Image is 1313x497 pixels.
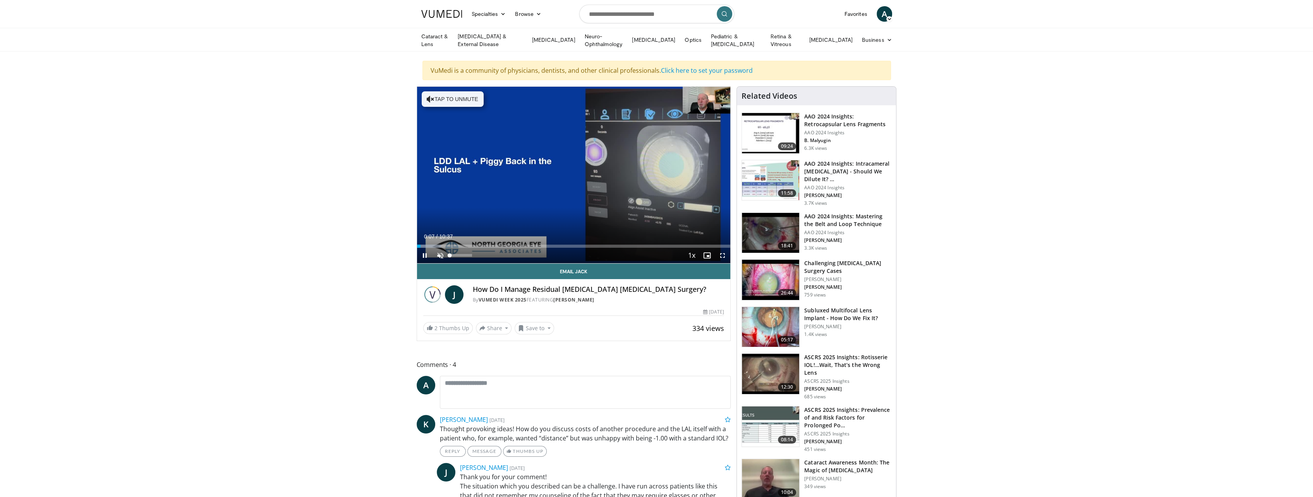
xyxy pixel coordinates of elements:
[741,259,891,300] a: 26:44 Challenging [MEDICAL_DATA] Surgery Cases [PERSON_NAME] [PERSON_NAME] 759 views
[417,245,731,248] div: Progress Bar
[857,32,897,48] a: Business
[417,264,731,279] a: Email Jack
[804,483,826,490] p: 349 views
[804,237,891,243] p: [PERSON_NAME]
[877,6,892,22] a: A
[778,436,796,444] span: 08:14
[741,213,891,254] a: 18:41 AAO 2024 Insights: Mastering the Belt and Loop Technique AAO 2024 Insights [PERSON_NAME] 3....
[680,32,706,48] a: Optics
[699,248,715,263] button: Enable picture-in-picture mode
[778,488,796,496] span: 10:04
[692,324,724,333] span: 334 views
[423,322,473,334] a: 2 Thumbs Up
[804,394,826,400] p: 685 views
[421,10,462,18] img: VuMedi Logo
[778,289,796,297] span: 26:44
[453,33,527,48] a: [MEDICAL_DATA] & External Disease
[804,192,891,199] p: [PERSON_NAME]
[804,331,827,338] p: 1.4K views
[434,324,438,332] span: 2
[440,424,731,443] p: Thought provoking ideas! How do you discuss costs of another procedure and the LAL itself with a ...
[715,248,730,263] button: Fullscreen
[840,6,872,22] a: Favorites
[742,406,799,447] img: d661252d-5e2b-443c-881f-9256f2a4ede9.150x105_q85_crop-smart_upscale.jpg
[804,324,891,330] p: [PERSON_NAME]
[804,307,891,322] h3: Subluxed Multifocal Lens Implant - How Do We Fix It?
[804,292,826,298] p: 759 views
[417,248,433,263] button: Pause
[433,248,448,263] button: Unmute
[804,353,891,377] h3: ASCRS 2025 Insights: Rotisserie IOL!…Wait, That’s the Wrong Lens
[742,354,799,394] img: 5ae980af-743c-4d96-b653-dad8d2e81d53.150x105_q85_crop-smart_upscale.jpg
[741,307,891,348] a: 05:17 Subluxed Multifocal Lens Implant - How Do We Fix It? [PERSON_NAME] 1.4K views
[804,185,891,191] p: AAO 2024 Insights
[467,6,511,22] a: Specialties
[440,446,466,457] a: Reply
[439,233,453,240] span: 10:37
[742,160,799,201] img: de733f49-b136-4bdc-9e00-4021288efeb7.150x105_q85_crop-smart_upscale.jpg
[805,32,857,48] a: [MEDICAL_DATA]
[741,113,891,154] a: 09:24 AAO 2024 Insights: Retrocapsular Lens Fragments AAO 2024 Insights B. Malyugin 6.3K views
[778,336,796,344] span: 05:17
[436,233,438,240] span: /
[766,33,805,48] a: Retina & Vitreous
[467,446,501,457] a: Message
[450,254,472,257] div: Volume Level
[424,233,434,240] span: 0:07
[804,137,891,144] p: B. Malyugin
[579,5,734,23] input: Search topics, interventions
[684,248,699,263] button: Playback Rate
[804,200,827,206] p: 3.7K views
[527,32,580,48] a: [MEDICAL_DATA]
[440,415,488,424] a: [PERSON_NAME]
[742,260,799,300] img: 05a6f048-9eed-46a7-93e1-844e43fc910c.150x105_q85_crop-smart_upscale.jpg
[661,66,753,75] a: Click here to set your password
[778,142,796,150] span: 09:24
[804,245,827,251] p: 3.3K views
[553,296,594,303] a: [PERSON_NAME]
[804,130,891,136] p: AAO 2024 Insights
[580,33,627,48] a: Neuro-Ophthalmology
[741,160,891,206] a: 11:58 AAO 2024 Insights: Intracameral [MEDICAL_DATA] - Should We Dilute It? … AAO 2024 Insights [...
[804,386,891,392] p: [PERSON_NAME]
[423,285,442,304] img: Vumedi Week 2025
[804,439,891,445] p: [PERSON_NAME]
[742,113,799,153] img: 01f52a5c-6a53-4eb2-8a1d-dad0d168ea80.150x105_q85_crop-smart_upscale.jpg
[503,446,547,457] a: Thumbs Up
[804,476,891,482] p: [PERSON_NAME]
[422,61,891,80] div: VuMedi is a community of physicians, dentists, and other clinical professionals.
[437,463,455,482] a: J
[741,353,891,400] a: 12:30 ASCRS 2025 Insights: Rotisserie IOL!…Wait, That’s the Wrong Lens ASCRS 2025 Insights [PERSO...
[627,32,680,48] a: [MEDICAL_DATA]
[778,383,796,391] span: 12:30
[804,446,826,452] p: 451 views
[804,276,891,283] p: [PERSON_NAME]
[804,259,891,275] h3: Challenging [MEDICAL_DATA] Surgery Cases
[445,285,463,304] a: J
[489,416,505,423] small: [DATE]
[417,87,731,264] video-js: Video Player
[804,284,891,290] p: [PERSON_NAME]
[417,376,435,394] a: A
[510,6,546,22] a: Browse
[703,308,724,315] div: [DATE]
[473,296,724,303] div: By FEATURING
[417,415,435,434] a: K
[706,33,766,48] a: Pediatric & [MEDICAL_DATA]
[476,322,512,334] button: Share
[742,213,799,253] img: 22a3a3a3-03de-4b31-bd81-a17540334f4a.150x105_q85_crop-smart_upscale.jpg
[778,242,796,250] span: 18:41
[741,91,797,101] h4: Related Videos
[778,189,796,197] span: 11:58
[515,322,554,334] button: Save to
[804,213,891,228] h3: AAO 2024 Insights: Mastering the Belt and Loop Technique
[479,296,527,303] a: Vumedi Week 2025
[417,360,731,370] span: Comments 4
[804,230,891,236] p: AAO 2024 Insights
[804,459,891,474] h3: Cataract Awareness Month: The Magic of [MEDICAL_DATA]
